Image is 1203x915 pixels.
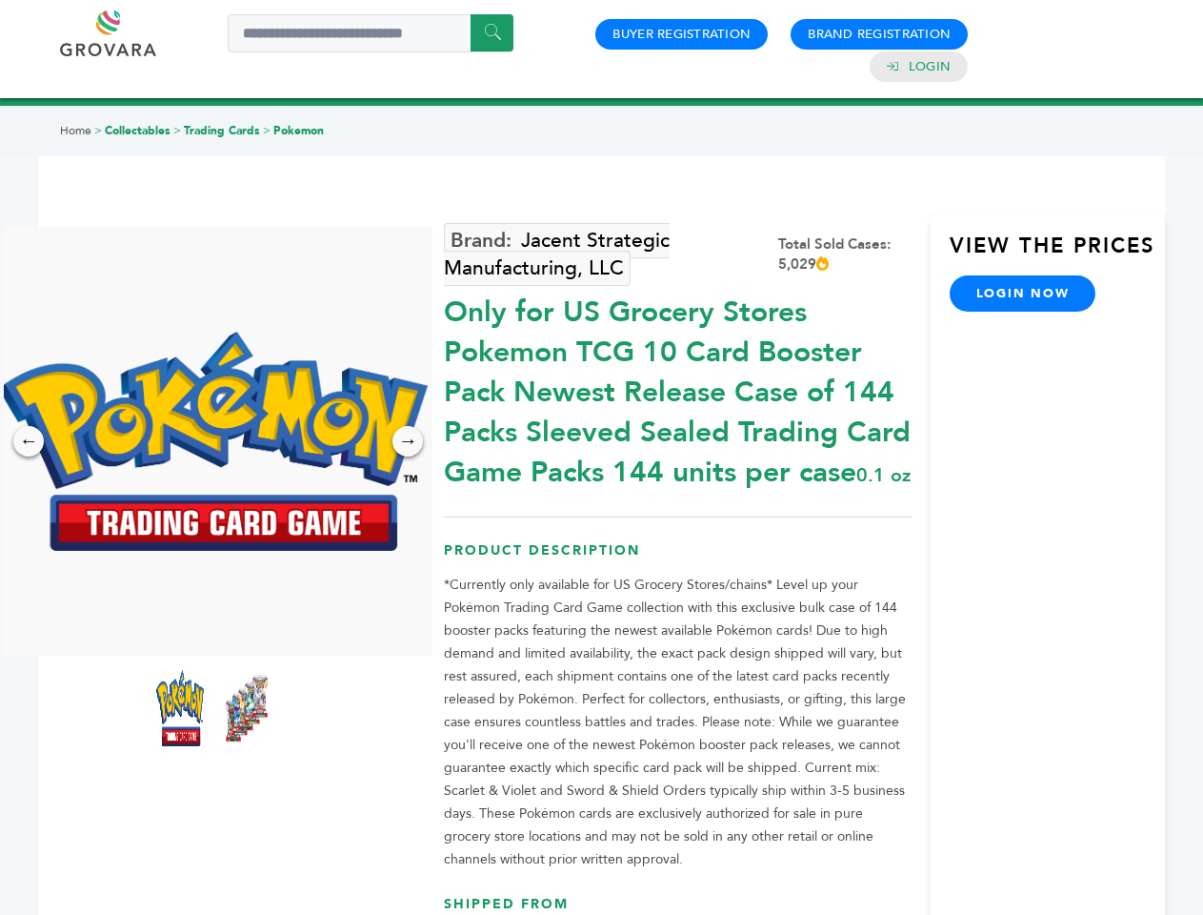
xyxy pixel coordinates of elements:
[184,123,260,138] a: Trading Cards
[909,58,951,75] a: Login
[808,26,951,43] a: Brand Registration
[105,123,170,138] a: Collectables
[444,223,670,286] a: Jacent Strategic Manufacturing, LLC
[612,26,751,43] a: Buyer Registration
[273,123,324,138] a: Pokemon
[223,670,271,746] img: *Only for US Grocery Stores* Pokemon TCG 10 Card Booster Pack – Newest Release (Case of 144 Packs...
[778,234,912,274] div: Total Sold Cases: 5,029
[156,670,204,746] img: *Only for US Grocery Stores* Pokemon TCG 10 Card Booster Pack – Newest Release (Case of 144 Packs...
[444,574,912,871] p: *Currently only available for US Grocery Stores/chains* Level up your Pokémon Trading Card Game c...
[392,426,423,457] div: →
[856,462,911,488] span: 0.1 oz
[60,123,91,138] a: Home
[263,123,271,138] span: >
[13,426,44,457] div: ←
[94,123,102,138] span: >
[444,283,912,493] div: Only for US Grocery Stores Pokemon TCG 10 Card Booster Pack Newest Release Case of 144 Packs Slee...
[950,275,1096,312] a: login now
[228,14,513,52] input: Search a product or brand...
[444,541,912,575] h3: Product Description
[173,123,181,138] span: >
[950,232,1165,275] h3: View the Prices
